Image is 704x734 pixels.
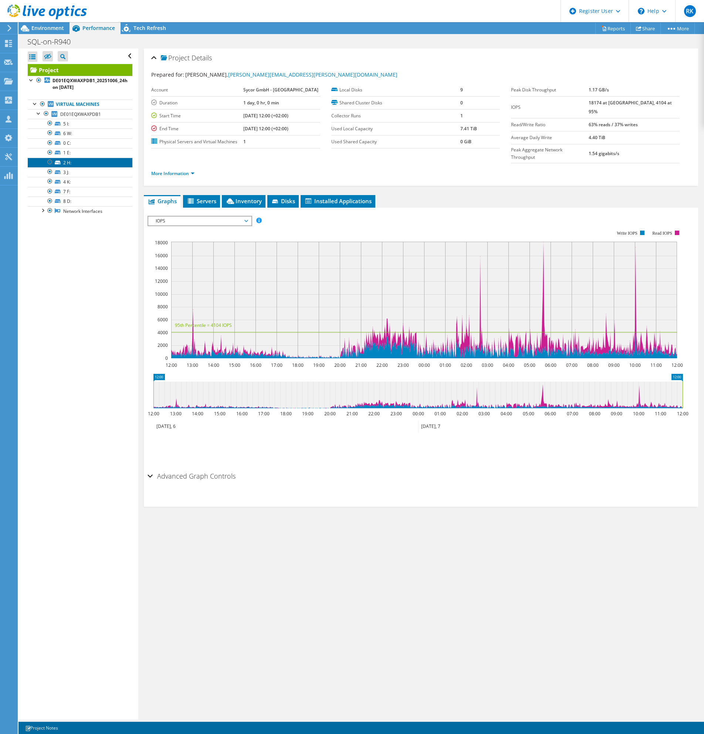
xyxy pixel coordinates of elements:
text: Read IOPS [653,231,673,236]
b: 1 [460,113,463,119]
label: Duration [151,99,243,107]
b: 1.54 gigabits/s [589,150,619,157]
text: 18:00 [292,362,304,368]
a: [PERSON_NAME][EMAIL_ADDRESS][PERSON_NAME][DOMAIN_NAME] [228,71,397,78]
label: Start Time [151,112,243,120]
text: 11:00 [655,410,666,417]
text: 16:00 [250,362,261,368]
span: Installed Applications [304,197,372,205]
text: 05:00 [524,362,535,368]
label: Average Daily Write [511,134,589,141]
a: Network Interfaces [28,206,132,216]
b: 9 [460,87,463,93]
a: DE01EQXWAXPDB1_20251006_24h on [DATE] [28,76,132,92]
text: 08:00 [587,362,599,368]
a: 7 F: [28,187,132,197]
text: 01:00 [440,362,451,368]
a: 4 K: [28,177,132,187]
text: 8000 [158,304,168,310]
a: 5 I: [28,119,132,128]
text: 03:00 [482,362,493,368]
a: DE01EQXWAXPDB1 [28,109,132,119]
text: 06:00 [545,410,556,417]
text: 20:00 [334,362,346,368]
label: IOPS [511,104,589,111]
text: 00:00 [413,410,424,417]
a: Share [630,23,661,34]
b: Sycor GmbH - [GEOGRAPHIC_DATA] [243,87,318,93]
span: Inventory [226,197,262,205]
text: 22:00 [368,410,380,417]
text: 01:00 [434,410,446,417]
text: 12:00 [148,410,159,417]
label: Prepared for: [151,71,184,78]
b: 0 GiB [460,138,471,145]
b: 0 [460,100,463,106]
label: Peak Aggregate Network Throughput [511,146,589,161]
h2: Advanced Graph Controls [148,469,236,483]
text: 17:00 [258,410,270,417]
text: 07:00 [567,410,578,417]
text: 14:00 [208,362,219,368]
text: 02:00 [461,362,472,368]
span: Disks [271,197,295,205]
text: 21:00 [355,362,367,368]
text: 23:00 [390,410,402,417]
text: 08:00 [589,410,600,417]
text: 13:00 [170,410,182,417]
text: 18:00 [280,410,292,417]
a: Project Notes [20,723,63,733]
text: 0 [165,355,168,361]
text: 20:00 [324,410,336,417]
b: 63% reads / 37% writes [589,121,638,128]
text: 04:00 [503,362,514,368]
text: 15:00 [229,362,240,368]
text: 00:00 [419,362,430,368]
text: Write IOPS [617,231,638,236]
span: [PERSON_NAME], [185,71,397,78]
text: 14:00 [192,410,203,417]
a: 8 D: [28,197,132,206]
text: 19:00 [313,362,325,368]
a: 2 H: [28,158,132,167]
a: Project [28,64,132,76]
a: More Information [151,170,194,177]
text: 09:00 [611,410,622,417]
span: Environment [31,24,64,31]
label: Used Shared Capacity [331,138,461,145]
span: Graphs [148,197,177,205]
label: Account [151,86,243,94]
text: 21:00 [346,410,358,417]
h1: SQL-on-R940 [24,38,82,46]
b: 18174 at [GEOGRAPHIC_DATA], 4104 at 95% [589,100,672,115]
text: 15:00 [214,410,226,417]
a: 3 J: [28,167,132,177]
b: [DATE] 12:00 (+02:00) [243,125,288,132]
a: 1 E: [28,148,132,158]
b: DE01EQXWAXPDB1_20251006_24h on [DATE] [53,77,128,90]
b: [DATE] 12:00 (+02:00) [243,113,288,119]
a: Virtual Machines [28,100,132,109]
label: Used Local Capacity [331,125,461,133]
label: Peak Disk Throughput [511,86,589,94]
label: Physical Servers and Virtual Machines [151,138,243,145]
text: 02:00 [457,410,468,417]
label: Collector Runs [331,112,461,120]
b: 4.40 TiB [589,134,605,141]
span: Details [192,53,212,62]
label: End Time [151,125,243,133]
text: 95th Percentile = 4104 IOPS [175,322,232,328]
text: 19:00 [302,410,314,417]
b: 7.41 TiB [460,125,477,132]
text: 22:00 [376,362,388,368]
text: 06:00 [545,362,556,368]
text: 10:00 [633,410,644,417]
text: 2000 [158,342,168,348]
text: 11:00 [650,362,662,368]
text: 12:00 [166,362,177,368]
text: 4000 [158,329,168,336]
label: Local Disks [331,86,461,94]
text: 10000 [155,291,168,297]
text: 05:00 [523,410,534,417]
a: 6 W: [28,128,132,138]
